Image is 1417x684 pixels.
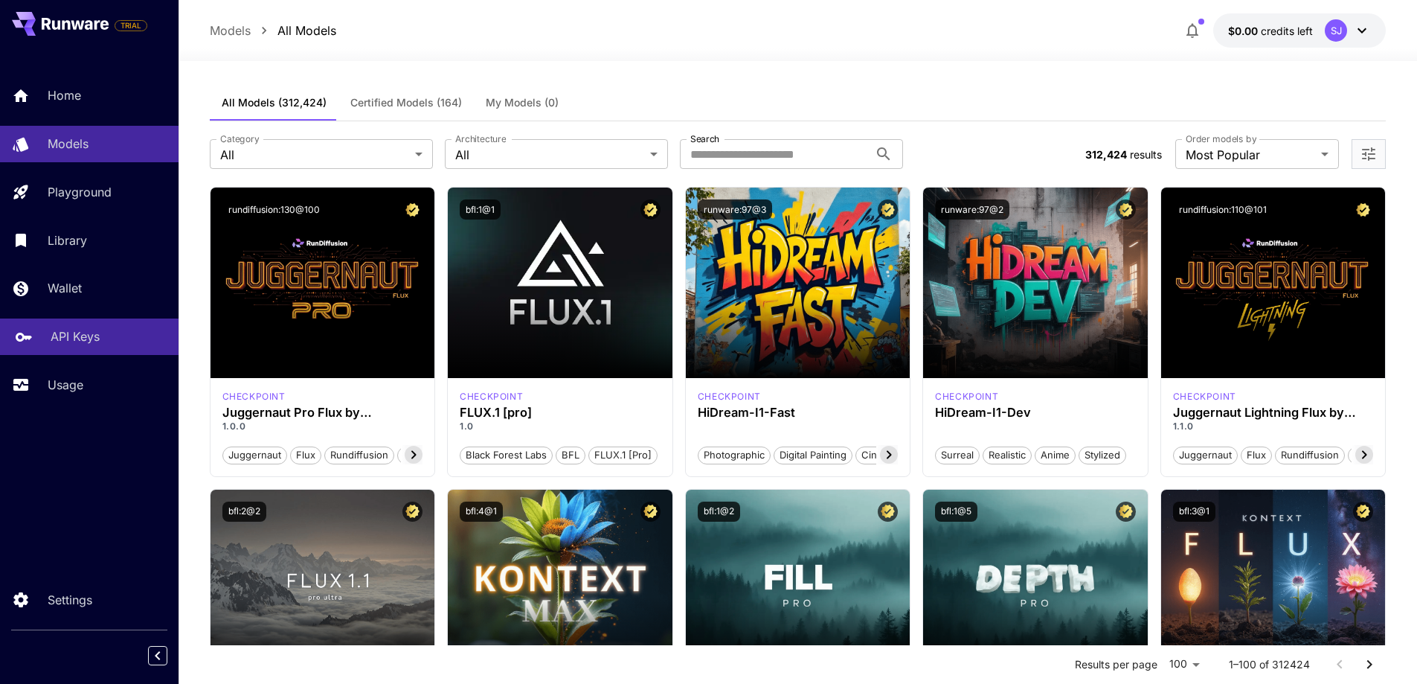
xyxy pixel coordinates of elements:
[855,445,913,464] button: Cinematic
[1085,148,1127,161] span: 312,424
[856,448,912,463] span: Cinematic
[115,16,147,34] span: Add your payment card to enable full platform functionality.
[223,448,286,463] span: juggernaut
[1173,199,1273,220] button: rundiffusion:110@101
[1325,19,1347,42] div: SJ
[1355,650,1384,680] button: Go to next page
[455,132,506,145] label: Architecture
[983,445,1032,464] button: Realistic
[277,22,336,39] p: All Models
[460,406,661,420] h3: FLUX.1 [pro]
[935,199,1009,220] button: runware:97@2
[220,146,409,164] span: All
[640,502,661,522] button: Certified Model – Vetted for best performance and includes a commercial license.
[1186,146,1315,164] span: Most Popular
[1261,25,1313,37] span: credits left
[698,445,771,464] button: Photographic
[402,502,422,522] button: Certified Model – Vetted for best performance and includes a commercial license.
[324,445,394,464] button: rundiffusion
[983,448,1031,463] span: Realistic
[698,390,761,403] div: HiDream Fast
[222,390,286,403] div: FLUX.1 D
[222,420,423,433] p: 1.0.0
[1228,23,1313,39] div: $0.00
[878,199,898,220] button: Certified Model – Vetted for best performance and includes a commercial license.
[1173,390,1236,403] p: checkpoint
[1116,502,1136,522] button: Certified Model – Vetted for best performance and includes a commercial license.
[220,132,260,145] label: Category
[935,406,1136,420] h3: HiDream-I1-Dev
[936,448,979,463] span: Surreal
[350,96,462,109] span: Certified Models (164)
[222,390,286,403] p: checkpoint
[640,199,661,220] button: Certified Model – Vetted for best performance and includes a commercial license.
[698,406,899,420] h3: HiDream-I1-Fast
[222,502,266,522] button: bfl:2@2
[698,390,761,403] p: checkpoint
[48,591,92,609] p: Settings
[48,86,81,104] p: Home
[588,445,658,464] button: FLUX.1 [pro]
[460,502,503,522] button: bfl:4@1
[291,448,321,463] span: flux
[556,448,585,463] span: BFL
[1276,448,1344,463] span: rundiffusion
[1229,657,1310,672] p: 1–100 of 312424
[774,448,852,463] span: Digital Painting
[222,445,287,464] button: juggernaut
[397,445,425,464] button: pro
[698,448,770,463] span: Photographic
[935,502,977,522] button: bfl:1@5
[1174,448,1237,463] span: juggernaut
[290,445,321,464] button: flux
[115,20,147,31] span: TRIAL
[1079,445,1126,464] button: Stylized
[210,22,251,39] a: Models
[460,390,523,403] p: checkpoint
[1130,148,1162,161] span: results
[460,420,661,433] p: 1.0
[159,642,179,669] div: Collapse sidebar
[935,445,980,464] button: Surreal
[1173,420,1374,433] p: 1.1.0
[935,390,998,403] p: checkpoint
[210,22,336,39] nav: breadcrumb
[486,96,559,109] span: My Models (0)
[878,502,898,522] button: Certified Model – Vetted for best performance and includes a commercial license.
[402,199,422,220] button: Certified Model – Vetted for best performance and includes a commercial license.
[1275,445,1345,464] button: rundiffusion
[48,135,89,153] p: Models
[1035,445,1076,464] button: Anime
[222,199,326,220] button: rundiffusion:130@100
[1213,13,1386,48] button: $0.00SJ
[1241,445,1272,464] button: flux
[1173,502,1215,522] button: bfl:3@1
[1349,448,1392,463] span: schnell
[48,279,82,297] p: Wallet
[460,199,501,220] button: bfl:1@1
[556,445,585,464] button: BFL
[51,327,100,345] p: API Keys
[455,146,644,164] span: All
[589,448,657,463] span: FLUX.1 [pro]
[325,448,393,463] span: rundiffusion
[1035,448,1075,463] span: Anime
[1353,199,1373,220] button: Certified Model – Vetted for best performance and includes a commercial license.
[1075,657,1157,672] p: Results per page
[460,448,552,463] span: Black Forest Labs
[1353,502,1373,522] button: Certified Model – Vetted for best performance and includes a commercial license.
[698,502,740,522] button: bfl:1@2
[1173,390,1236,403] div: FLUX.1 D
[774,445,852,464] button: Digital Painting
[1173,445,1238,464] button: juggernaut
[148,646,167,665] button: Collapse sidebar
[222,406,423,420] div: Juggernaut Pro Flux by RunDiffusion
[48,376,83,394] p: Usage
[1348,445,1393,464] button: schnell
[460,390,523,403] div: fluxpro
[1173,406,1374,420] h3: Juggernaut Lightning Flux by RunDiffusion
